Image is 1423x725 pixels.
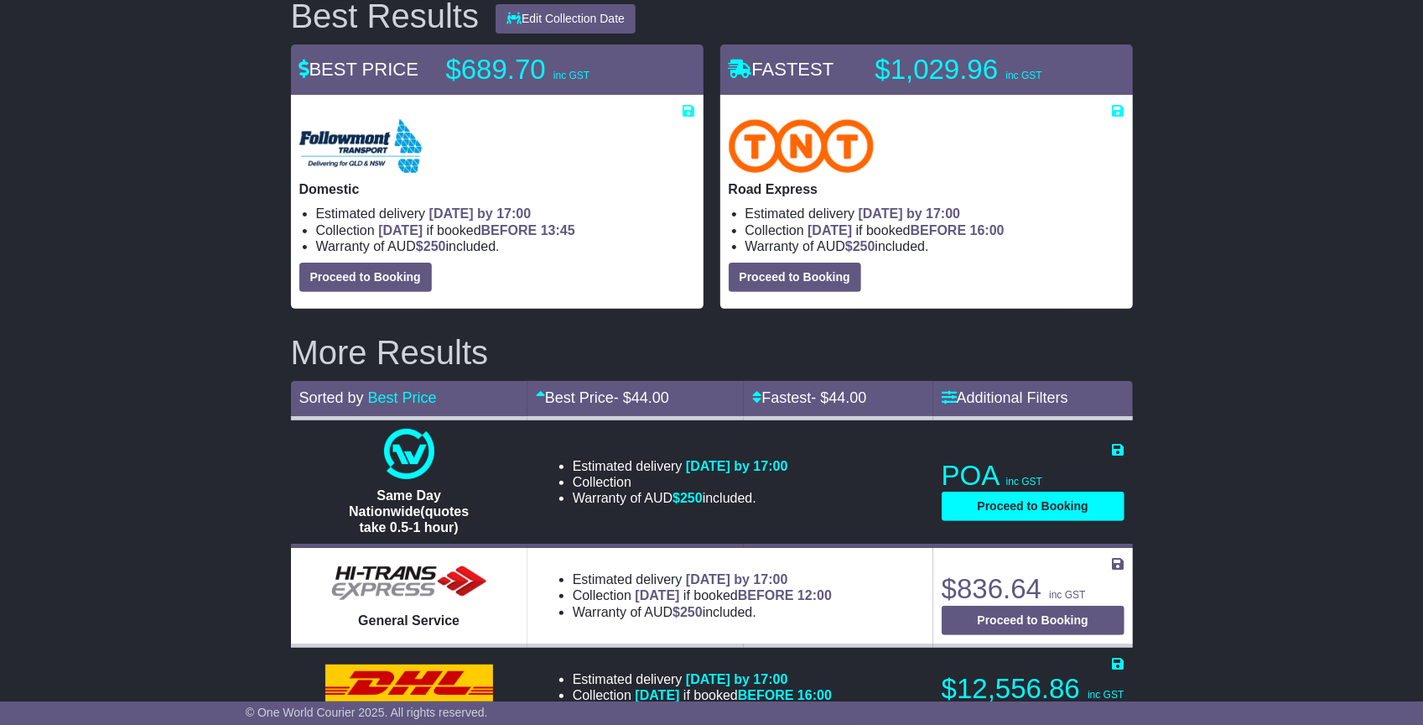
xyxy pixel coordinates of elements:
p: $836.64 [942,572,1124,606]
li: Estimated delivery [573,458,788,474]
span: [DATE] by 17:00 [686,572,788,587]
span: - $ [614,389,669,406]
span: [DATE] by 17:00 [859,206,961,221]
img: Followmont Transport: Domestic [299,119,422,173]
span: if booked [636,588,832,602]
span: © One World Courier 2025. All rights reserved. [246,706,488,719]
p: Road Express [729,181,1124,197]
span: BEFORE [911,223,967,237]
img: HiTrans: General Service [325,562,493,604]
span: [DATE] [808,223,852,237]
p: $1,029.96 [875,53,1085,86]
img: TNT Domestic: Road Express [729,119,875,173]
li: Estimated delivery [745,206,1124,222]
button: Edit Collection Date [496,4,636,34]
li: Warranty of AUD included. [316,238,695,254]
li: Estimated delivery [316,206,695,222]
p: POA [942,459,1124,493]
p: $12,556.86 [942,672,1124,706]
span: if booked [808,223,1004,237]
span: inc GST [1049,589,1085,601]
span: $ [673,491,703,505]
a: Additional Filters [942,389,1068,406]
span: [DATE] by 17:00 [429,206,532,221]
span: - $ [811,389,866,406]
li: Collection [745,222,1124,238]
button: Proceed to Booking [942,606,1124,635]
span: 250 [680,491,703,505]
button: Proceed to Booking [729,263,861,292]
span: Sorted by [299,389,364,406]
span: 16:00 [970,223,1005,237]
span: [DATE] [636,688,680,702]
span: inc GST [553,70,589,81]
img: DHL: Domestic Express [325,665,493,702]
li: Collection [573,687,832,703]
span: [DATE] by 17:00 [686,459,788,473]
a: Best Price [368,389,437,406]
li: Estimated delivery [573,571,832,587]
li: Warranty of AUD included. [573,490,788,506]
span: $ [673,605,703,619]
span: BEST PRICE [299,59,418,80]
span: 250 [680,605,703,619]
span: BEFORE [738,688,794,702]
span: BEFORE [738,588,794,602]
span: 250 [853,239,875,253]
li: Warranty of AUD included. [573,604,832,620]
span: 16:00 [797,688,832,702]
span: if booked [378,223,574,237]
span: 12:00 [797,588,832,602]
span: inc GST [1006,476,1042,488]
span: if booked [636,688,832,702]
img: One World Courier: Same Day Nationwide(quotes take 0.5-1 hour) [384,429,434,479]
span: $ [845,239,875,253]
span: [DATE] [636,588,680,602]
span: [DATE] [378,223,423,237]
h2: More Results [291,334,1133,371]
span: BEFORE [481,223,538,237]
span: 13:45 [541,223,575,237]
span: FASTEST [729,59,834,80]
a: Best Price- $44.00 [536,389,669,406]
span: [DATE] by 17:00 [686,672,788,686]
span: 250 [423,239,446,253]
span: inc GST [1005,70,1041,81]
li: Collection [573,587,832,603]
li: Collection [573,474,788,490]
li: Collection [316,222,695,238]
span: Same Day Nationwide(quotes take 0.5-1 hour) [349,488,469,535]
button: Proceed to Booking [299,263,432,292]
p: Domestic [299,181,695,197]
span: 44.00 [828,389,866,406]
a: Fastest- $44.00 [752,389,866,406]
span: $ [416,239,446,253]
li: Estimated delivery [573,671,832,687]
li: Warranty of AUD included. [745,238,1124,254]
span: inc GST [1088,689,1124,701]
span: General Service [358,613,460,628]
button: Proceed to Booking [942,492,1124,521]
span: 44.00 [631,389,669,406]
p: $689.70 [446,53,656,86]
